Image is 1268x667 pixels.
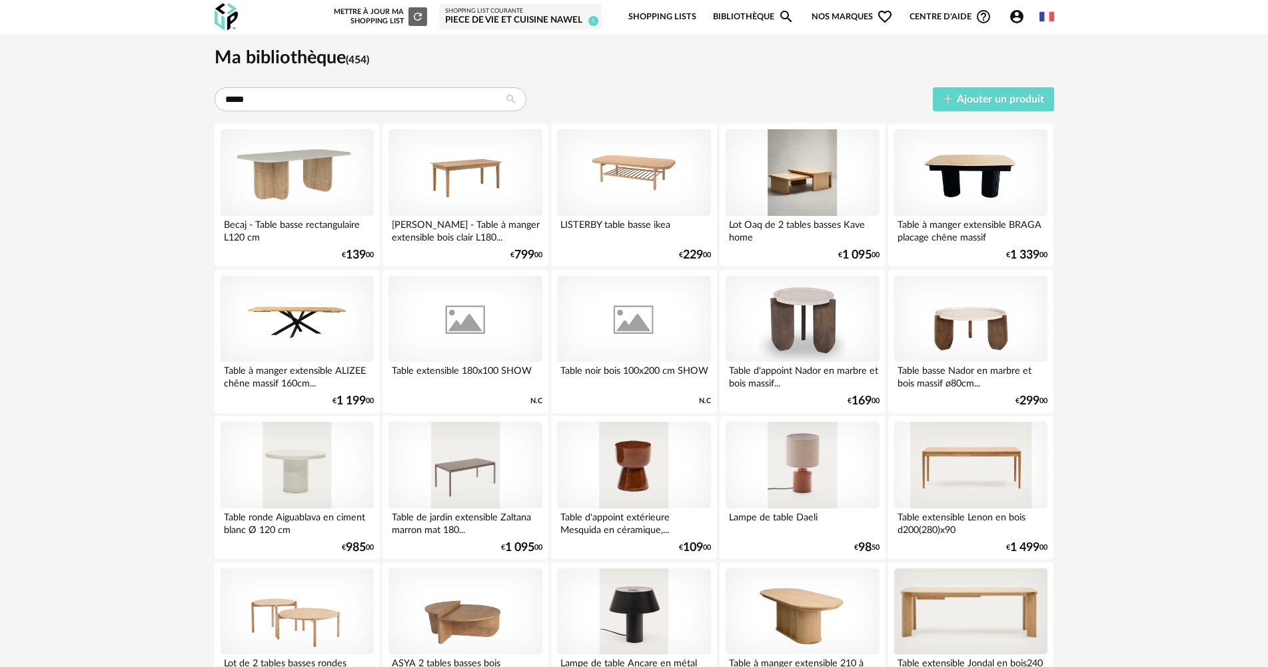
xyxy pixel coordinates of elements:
[713,1,794,33] a: BibliothèqueMagnify icon
[588,16,598,26] span: 5
[1006,543,1047,552] div: € 00
[877,9,893,25] span: Heart Outline icon
[445,15,596,27] div: PIECE DE VIE ET CUISINE Nawel
[848,396,880,406] div: € 00
[382,270,548,413] a: Table extensible 180x100 SHOW Table extensible 180x100 SHOW N.C
[501,543,542,552] div: € 00
[1006,251,1047,260] div: € 00
[215,416,380,559] a: Table ronde Aiguablava en ciment blanc Ø 120 cm Table ronde Aiguablava en ciment blanc Ø 120 cm €...
[812,1,893,33] span: Nos marques
[679,543,711,552] div: € 00
[505,543,534,552] span: 1 095
[1010,543,1039,552] span: 1 499
[215,3,238,31] img: OXP
[894,362,1047,388] div: Table basse Nador en marbre et bois massif ø80cm...
[726,362,879,388] div: Table d'appoint Nador en marbre et bois massif...
[342,543,374,552] div: € 00
[933,87,1054,112] button: Ajouter un produit
[382,416,548,559] a: Table de jardin extensible Zaltana marron mat 180 (240) x 100 cm Table de jardin extensible Zalta...
[336,396,366,406] span: 1 199
[894,508,1047,535] div: Table extensible Lenon en bois d200(280)x90
[1010,251,1039,260] span: 1 339
[551,416,716,559] a: Table d'appoint extérieure Mesquida en céramique, finition terracotta émaillée Ø 35 cm Table d'ap...
[215,123,380,267] a: Becaj - Table basse rectangulaire L120 cm Becaj - Table basse rectangulaire L120 cm €13900
[510,251,542,260] div: € 00
[221,508,374,535] div: Table ronde Aiguablava en ciment blanc Ø 120 cm
[388,216,542,243] div: [PERSON_NAME] - Table à manger extensible bois clair L180...
[1015,396,1047,406] div: € 00
[445,7,596,15] div: Shopping List courante
[530,396,542,406] span: N.C
[720,416,885,559] a: Lampe de table Daeli Lampe de table Daeli €9850
[858,543,872,552] span: 98
[445,7,596,27] a: Shopping List courante PIECE DE VIE ET CUISINE Nawel 5
[1009,9,1031,25] span: Account Circle icon
[551,270,716,413] a: Table noir bois 100x200 cm SHOW Table noir bois 100x200 cm SHOW N.C
[1039,9,1054,24] img: fr
[683,251,703,260] span: 229
[332,396,374,406] div: € 00
[221,362,374,388] div: Table à manger extensible ALIZEE chêne massif 160cm...
[894,216,1047,243] div: Table à manger extensible BRAGA placage chêne massif
[346,55,369,65] span: (454)
[346,251,366,260] span: 139
[778,9,794,25] span: Magnify icon
[412,13,424,20] span: Refresh icon
[215,270,380,413] a: Table à manger extensible ALIZEE chêne massif 160cm (240) x90 cm Table à manger extensible ALIZEE...
[842,251,872,260] span: 1 095
[726,508,879,535] div: Lampe de table Daeli
[514,251,534,260] span: 799
[852,396,872,406] span: 169
[215,46,1054,69] h1: Ma bibliothèque
[221,216,374,243] div: Becaj - Table basse rectangulaire L120 cm
[557,216,710,243] div: LISTERBY table basse ikea
[726,216,879,243] div: Lot Oaq de 2 tables basses Kave home
[888,416,1053,559] a: Table extensible Lenon en bois d200(280)x90 Table extensible Lenon en bois d200(280)x90 €1 49900
[628,1,696,33] a: Shopping Lists
[1019,396,1039,406] span: 299
[331,7,427,26] div: Mettre à jour ma Shopping List
[551,123,716,267] a: LISTERBY table basse ikea LISTERBY table basse ikea €22900
[342,251,374,260] div: € 00
[720,270,885,413] a: Table d'appoint Nador en marbre et bois massif ø55cm drawer Table d'appoint Nador en marbre et bo...
[557,508,710,535] div: Table d'appoint extérieure Mesquida en céramique,...
[720,123,885,267] a: Lot Oaq de 2 tables basses Kave home Lot Oaq de 2 tables basses Kave home €1 09500
[382,123,548,267] a: Albin - Table à manger extensible bois clair L180 (270)cm [PERSON_NAME] - Table à manger extensib...
[888,123,1053,267] a: Table à manger extensible BRAGA placage chêne massif Table à manger extensible BRAGA placage chên...
[975,9,991,25] span: Help Circle Outline icon
[346,543,366,552] span: 985
[910,9,991,25] span: Centre d'aideHelp Circle Outline icon
[388,508,542,535] div: Table de jardin extensible Zaltana marron mat 180...
[699,396,711,406] span: N.C
[888,270,1053,413] a: Table basse Nador en marbre et bois massif ø80cm drawer Table basse Nador en marbre et bois massi...
[683,543,703,552] span: 109
[838,251,880,260] div: € 00
[388,362,542,388] div: Table extensible 180x100 SHOW
[957,94,1044,105] span: Ajouter un produit
[1009,9,1025,25] span: Account Circle icon
[679,251,711,260] div: € 00
[557,362,710,388] div: Table noir bois 100x200 cm SHOW
[854,543,880,552] div: € 50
